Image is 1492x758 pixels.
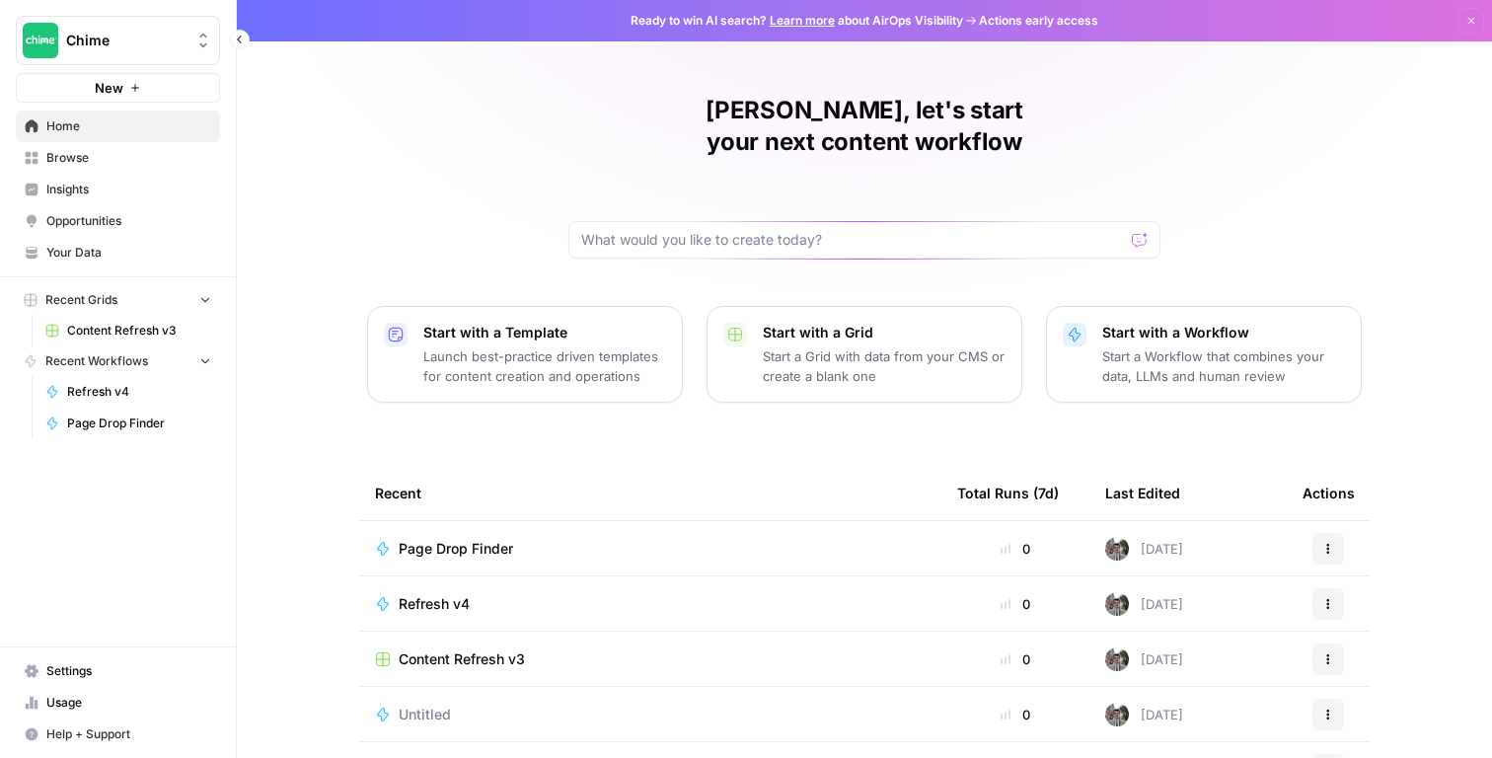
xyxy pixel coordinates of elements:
span: Help + Support [46,725,211,743]
span: New [95,78,123,98]
span: Opportunities [46,212,211,230]
span: Home [46,117,211,135]
span: Your Data [46,244,211,262]
span: Untitled [399,705,451,724]
span: Browse [46,149,211,167]
div: 0 [957,649,1074,669]
a: Content Refresh v3 [37,315,220,346]
h1: [PERSON_NAME], let's start your next content workflow [568,95,1160,158]
div: 0 [957,539,1074,559]
a: Untitled [375,705,926,724]
span: Refresh v4 [399,594,470,614]
div: Recent [375,466,926,520]
a: Opportunities [16,205,220,237]
input: What would you like to create today? [581,230,1124,250]
span: Content Refresh v3 [399,649,525,669]
span: Page Drop Finder [399,539,513,559]
div: Actions [1303,466,1355,520]
p: Launch best-practice driven templates for content creation and operations [423,346,666,386]
img: Chime Logo [23,23,58,58]
div: 0 [957,594,1074,614]
span: Usage [46,694,211,712]
p: Start with a Workflow [1102,323,1345,342]
button: New [16,73,220,103]
a: Usage [16,687,220,719]
span: Insights [46,181,211,198]
div: [DATE] [1105,703,1183,726]
span: Settings [46,662,211,680]
span: Actions early access [979,12,1098,30]
button: Start with a WorkflowStart a Workflow that combines your data, LLMs and human review [1046,306,1362,403]
div: Last Edited [1105,466,1180,520]
span: Ready to win AI search? about AirOps Visibility [631,12,963,30]
div: 0 [957,705,1074,724]
a: Your Data [16,237,220,268]
div: [DATE] [1105,592,1183,616]
span: Refresh v4 [67,383,211,401]
span: Recent Grids [45,291,117,309]
button: Start with a TemplateLaunch best-practice driven templates for content creation and operations [367,306,683,403]
span: Recent Workflows [45,352,148,370]
p: Start with a Grid [763,323,1006,342]
div: [DATE] [1105,537,1183,561]
button: Start with a GridStart a Grid with data from your CMS or create a blank one [707,306,1022,403]
a: Refresh v4 [37,376,220,408]
button: Help + Support [16,719,220,750]
a: Insights [16,174,220,205]
a: Browse [16,142,220,174]
a: Content Refresh v3 [375,649,926,669]
img: a2mlt6f1nb2jhzcjxsuraj5rj4vi [1105,647,1129,671]
a: Page Drop Finder [37,408,220,439]
a: Settings [16,655,220,687]
button: Workspace: Chime [16,16,220,65]
span: Content Refresh v3 [67,322,211,340]
p: Start a Workflow that combines your data, LLMs and human review [1102,346,1345,386]
button: Recent Grids [16,285,220,315]
button: Recent Workflows [16,346,220,376]
p: Start with a Template [423,323,666,342]
a: Home [16,111,220,142]
a: Learn more [770,13,835,28]
span: Page Drop Finder [67,415,211,432]
div: Total Runs (7d) [957,466,1059,520]
img: a2mlt6f1nb2jhzcjxsuraj5rj4vi [1105,592,1129,616]
img: a2mlt6f1nb2jhzcjxsuraj5rj4vi [1105,703,1129,726]
img: a2mlt6f1nb2jhzcjxsuraj5rj4vi [1105,537,1129,561]
div: [DATE] [1105,647,1183,671]
p: Start a Grid with data from your CMS or create a blank one [763,346,1006,386]
a: Page Drop Finder [375,539,926,559]
a: Refresh v4 [375,594,926,614]
span: Chime [66,31,186,50]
